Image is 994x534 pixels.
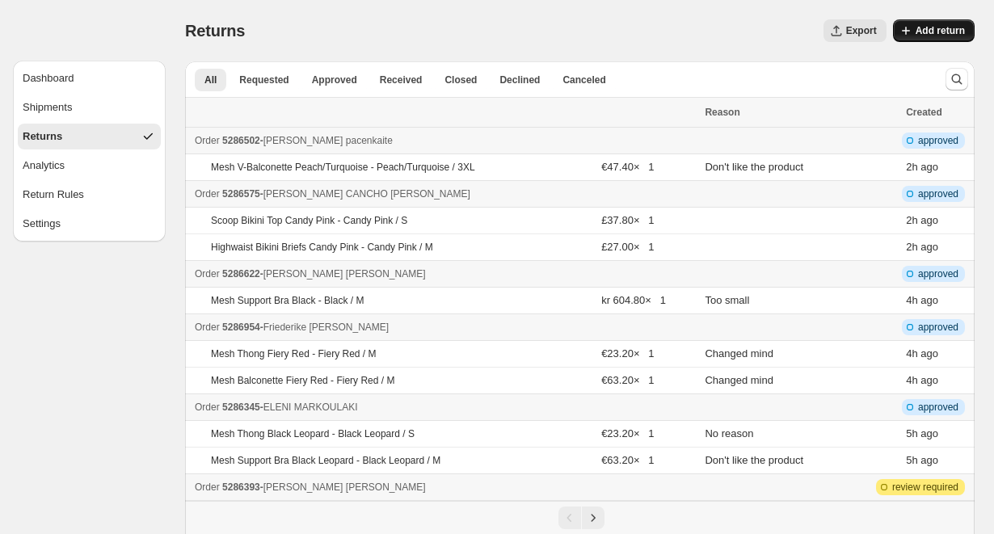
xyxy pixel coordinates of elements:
[906,161,917,173] time: Sunday, September 28, 2025 at 2:42:32 PM
[195,481,220,493] span: Order
[211,374,394,387] p: Mesh Balconette Fiery Red - Fiery Red / M
[222,268,260,280] span: 5286622
[901,288,975,314] td: ago
[211,214,407,227] p: Scoop Bikini Top Candy Pink - Candy Pink / S
[195,188,220,200] span: Order
[263,481,426,493] span: [PERSON_NAME] [PERSON_NAME]
[916,24,965,37] span: Add return
[906,347,917,360] time: Sunday, September 28, 2025 at 12:27:07 PM
[601,374,654,386] span: €63.20 × 1
[705,107,739,118] span: Reason
[601,454,654,466] span: €63.20 × 1
[18,182,161,208] button: Return Rules
[195,135,220,146] span: Order
[700,288,901,314] td: Too small
[23,216,61,232] div: Settings
[700,421,901,448] td: No reason
[918,401,958,414] span: approved
[892,481,958,494] span: review required
[906,107,942,118] span: Created
[901,341,975,368] td: ago
[601,294,666,306] span: kr 604.80 × 1
[700,368,901,394] td: Changed mind
[211,241,433,254] p: Highwaist Bikini Briefs Candy Pink - Candy Pink / M
[211,161,475,174] p: Mesh V-Balconette Peach/Turquoise - Peach/Turquoise / 3XL
[846,24,877,37] span: Export
[211,454,440,467] p: Mesh Support Bra Black Leopard - Black Leopard / M
[195,479,695,495] div: -
[906,454,917,466] time: Sunday, September 28, 2025 at 11:36:21 AM
[18,211,161,237] button: Settings
[700,448,901,474] td: Don't like the product
[222,481,260,493] span: 5286393
[906,294,917,306] time: Sunday, September 28, 2025 at 12:34:17 PM
[23,128,62,145] div: Returns
[380,74,423,86] span: Received
[195,186,695,202] div: -
[195,402,220,413] span: Order
[901,208,975,234] td: ago
[901,154,975,181] td: ago
[901,234,975,261] td: ago
[23,187,84,203] div: Return Rules
[185,22,245,40] span: Returns
[901,448,975,474] td: ago
[906,241,917,253] time: Sunday, September 28, 2025 at 2:33:13 PM
[918,134,958,147] span: approved
[918,267,958,280] span: approved
[263,402,358,413] span: ELENI MARKOULAKI
[222,188,260,200] span: 5286575
[582,507,604,529] button: Next
[222,135,260,146] span: 5286502
[499,74,540,86] span: Declined
[239,74,289,86] span: Requested
[23,158,65,174] div: Analytics
[918,321,958,334] span: approved
[918,187,958,200] span: approved
[195,322,220,333] span: Order
[906,427,917,439] time: Sunday, September 28, 2025 at 11:36:21 AM
[601,161,654,173] span: €47.40 × 1
[222,322,260,333] span: 5286954
[18,65,161,91] button: Dashboard
[444,74,477,86] span: Closed
[893,19,975,42] button: Add return
[18,153,161,179] button: Analytics
[906,374,917,386] time: Sunday, September 28, 2025 at 12:27:07 PM
[195,399,695,415] div: -
[901,368,975,394] td: ago
[195,319,695,335] div: -
[312,74,357,86] span: Approved
[601,214,654,226] span: £37.80 × 1
[601,427,654,439] span: €23.20 × 1
[195,266,695,282] div: -
[601,347,654,360] span: €23.20 × 1
[700,154,901,181] td: Don't like the product
[562,74,605,86] span: Canceled
[263,188,470,200] span: [PERSON_NAME] CANCHO [PERSON_NAME]
[601,241,654,253] span: £27.00 × 1
[700,341,901,368] td: Changed mind
[222,402,260,413] span: 5286345
[906,214,917,226] time: Sunday, September 28, 2025 at 2:33:13 PM
[18,95,161,120] button: Shipments
[823,19,887,42] button: Export
[204,74,217,86] span: All
[18,124,161,149] button: Returns
[946,68,968,90] button: Search and filter results
[195,268,220,280] span: Order
[263,322,389,333] span: Friederike [PERSON_NAME]
[23,99,72,116] div: Shipments
[211,294,364,307] p: Mesh Support Bra Black - Black / M
[901,421,975,448] td: ago
[211,347,377,360] p: Mesh Thong Fiery Red - Fiery Red / M
[195,132,695,149] div: -
[263,135,393,146] span: [PERSON_NAME] pacenkaite
[185,501,975,534] nav: Pagination
[263,268,426,280] span: [PERSON_NAME] [PERSON_NAME]
[211,427,415,440] p: Mesh Thong Black Leopard - Black Leopard / S
[23,70,74,86] div: Dashboard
